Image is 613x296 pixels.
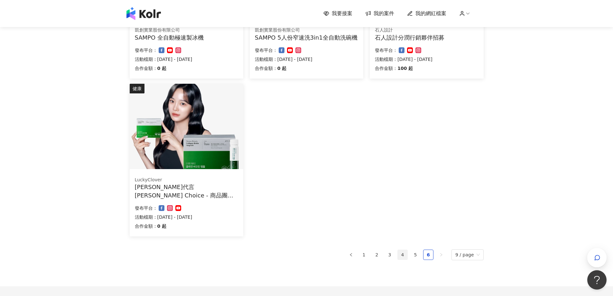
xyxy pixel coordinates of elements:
a: 1 [359,250,369,260]
p: 發布平台： [375,46,397,54]
span: 我要接案 [332,10,352,17]
div: 凱創實業股份有限公司 [135,27,238,33]
span: left [349,253,353,257]
a: 我要接案 [323,10,352,17]
li: 2 [372,250,382,260]
div: SAMPO 全自動極速製冰機 [135,33,238,42]
li: Previous Page [346,250,356,260]
div: [PERSON_NAME]代言 [PERSON_NAME] Choice - 商品團購 -膠原蛋白 [135,183,238,199]
div: Page Size [451,249,484,260]
p: 活動檔期：[DATE] - [DATE] [135,213,238,221]
li: 3 [385,250,395,260]
li: 6 [423,250,433,260]
span: 我的網紅檔案 [415,10,446,17]
p: 合作金額： [135,222,157,230]
iframe: Help Scout Beacon - Open [587,270,607,290]
a: 5 [411,250,420,260]
p: 100 起 [397,64,413,72]
span: right [439,253,443,257]
p: 發布平台： [135,46,157,54]
p: 合作金額： [135,64,157,72]
p: 發布平台： [255,46,277,54]
div: 石人設計 [375,27,478,33]
p: 活動檔期：[DATE] - [DATE] [375,55,478,63]
a: 我的網紅檔案 [407,10,446,17]
li: 5 [410,250,421,260]
div: 石人設計分潤行銷夥伴招募 [375,33,478,42]
p: 活動檔期：[DATE] - [DATE] [255,55,358,63]
p: 0 起 [157,64,167,72]
button: right [436,250,446,260]
p: 0 起 [157,222,167,230]
p: 0 起 [277,64,287,72]
div: LuckyClover [135,177,238,183]
a: 4 [398,250,407,260]
li: 4 [397,250,408,260]
a: 3 [385,250,395,260]
p: 活動檔期：[DATE] - [DATE] [135,55,238,63]
span: 9 / page [455,250,480,260]
li: Next Page [436,250,446,260]
a: 我的案件 [365,10,394,17]
div: 健康 [130,84,144,93]
div: 凱創實業股份有限公司 [255,27,358,33]
img: logo [126,7,161,20]
div: SAMPO 5人份窄速洗3in1全自動洗碗機 [255,33,358,42]
a: 6 [423,250,433,260]
p: 發布平台： [135,204,157,212]
li: 1 [359,250,369,260]
img: 韓國健康食品功能性膠原蛋白 [130,84,243,169]
span: 我的案件 [374,10,394,17]
a: 2 [372,250,382,260]
p: 合作金額： [255,64,277,72]
button: left [346,250,356,260]
p: 合作金額： [375,64,397,72]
